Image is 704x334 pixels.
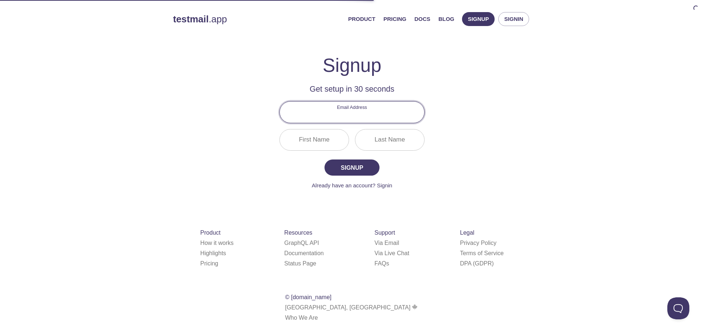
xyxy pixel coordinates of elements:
a: Product [348,14,375,24]
a: Highlights [200,250,226,256]
span: s [386,260,389,267]
h1: Signup [323,54,381,76]
button: Signup [324,159,379,176]
button: Signup [462,12,495,26]
a: How it works [200,240,234,246]
a: Documentation [284,250,324,256]
a: DPA (GDPR) [460,260,494,267]
a: Privacy Policy [460,240,497,246]
span: Support [374,230,395,236]
a: Pricing [200,260,218,267]
a: FAQ [374,260,389,267]
span: Signup [468,14,489,24]
span: Signin [504,14,523,24]
a: testmail.app [173,13,342,25]
a: Via Live Chat [374,250,409,256]
button: Signin [498,12,529,26]
a: GraphQL API [284,240,319,246]
a: Already have an account? Signin [312,182,392,188]
span: [GEOGRAPHIC_DATA], [GEOGRAPHIC_DATA] [285,304,419,311]
strong: testmail [173,14,209,24]
span: Signup [333,162,371,173]
iframe: Help Scout Beacon - Open [667,297,689,319]
a: Blog [439,14,454,24]
a: Via Email [374,240,399,246]
span: © [DOMAIN_NAME] [285,294,332,300]
h2: Get setup in 30 seconds [279,83,425,95]
span: Resources [284,230,312,236]
span: Product [200,230,220,236]
a: Who We Are [285,315,318,321]
a: Pricing [384,14,407,24]
a: Terms of Service [460,250,504,256]
a: Status Page [284,260,316,267]
span: Legal [460,230,474,236]
a: Docs [414,14,430,24]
